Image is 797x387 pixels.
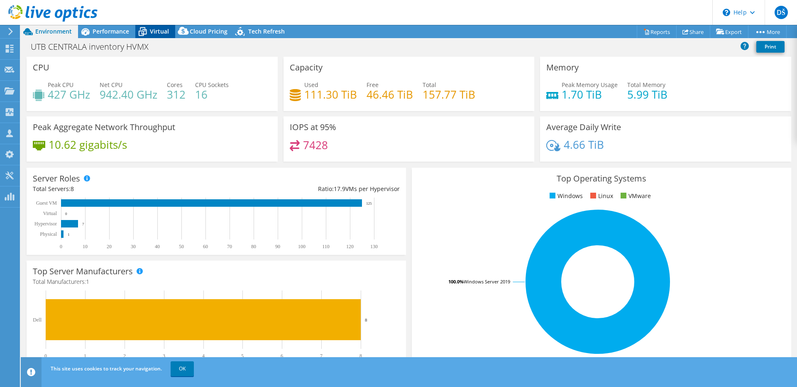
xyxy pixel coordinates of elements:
text: Hypervisor [34,221,57,227]
span: Peak CPU [48,81,73,89]
text: 100 [298,244,306,249]
span: Performance [93,27,129,35]
text: 130 [370,244,378,249]
h3: Average Daily Write [546,123,621,132]
text: 50 [179,244,184,249]
h3: Server Roles [33,174,80,183]
h4: 5.99 TiB [627,90,667,99]
text: 1 [84,353,86,359]
h4: 46.46 TiB [367,90,413,99]
span: Environment [35,27,72,35]
text: 0 [60,244,62,249]
text: Guest VM [36,200,57,206]
h3: CPU [33,63,49,72]
span: 1 [86,278,89,285]
span: Free [367,81,379,89]
h3: Capacity [290,63,323,72]
text: 30 [131,244,136,249]
text: Virtual [43,210,57,216]
text: Dell [33,317,42,323]
span: Tech Refresh [248,27,285,35]
div: Total Servers: [33,184,216,193]
li: VMware [619,191,651,201]
tspan: Windows Server 2019 [464,278,510,285]
span: Cloud Pricing [190,27,227,35]
svg: \n [723,9,730,16]
span: Used [304,81,318,89]
text: 125 [366,201,372,206]
text: 40 [155,244,160,249]
li: Windows [548,191,583,201]
span: Net CPU [100,81,122,89]
text: 4 [202,353,205,359]
a: More [748,25,787,38]
span: CPU Sockets [195,81,229,89]
a: Share [676,25,710,38]
text: 0 [65,212,67,216]
span: 8 [71,185,74,193]
text: 0 [44,353,47,359]
a: Reports [637,25,677,38]
h4: 4.66 TiB [564,140,604,149]
a: Print [756,41,785,53]
text: Physical [40,231,57,237]
text: 90 [275,244,280,249]
text: 6 [281,353,283,359]
span: This site uses cookies to track your navigation. [51,365,162,372]
text: 70 [227,244,232,249]
text: 3 [163,353,165,359]
text: 2 [123,353,126,359]
text: 7 [82,222,84,226]
text: 8 [359,353,362,359]
text: 8 [365,317,367,322]
text: 1 [68,232,70,237]
a: Export [710,25,748,38]
tspan: 100.0% [448,278,464,285]
span: Total [423,81,436,89]
h4: 312 [167,90,186,99]
h4: 10.62 gigabits/s [49,140,127,149]
text: 20 [107,244,112,249]
li: Linux [588,191,613,201]
span: Virtual [150,27,169,35]
h4: 111.30 TiB [304,90,357,99]
h3: Top Server Manufacturers [33,267,133,276]
h1: UTB CENTRALA inventory HVMX [27,42,161,51]
h3: IOPS at 95% [290,123,336,132]
text: 10 [83,244,88,249]
h4: 157.77 TiB [423,90,475,99]
span: Cores [167,81,183,89]
div: Ratio: VMs per Hypervisor [216,184,400,193]
h4: Total Manufacturers: [33,277,400,286]
text: 110 [322,244,330,249]
span: Total Memory [627,81,665,89]
text: 80 [251,244,256,249]
a: OK [171,361,194,376]
text: 120 [346,244,354,249]
span: DŠ [775,6,788,19]
h4: 7428 [303,140,328,150]
text: 60 [203,244,208,249]
h4: 942.40 GHz [100,90,157,99]
h3: Memory [546,63,579,72]
h4: 1.70 TiB [562,90,618,99]
span: Peak Memory Usage [562,81,618,89]
h4: 16 [195,90,229,99]
h3: Peak Aggregate Network Throughput [33,123,175,132]
span: 17.9 [334,185,345,193]
text: 5 [241,353,244,359]
h3: Top Operating Systems [418,174,785,183]
text: 7 [320,353,323,359]
h4: 427 GHz [48,90,90,99]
